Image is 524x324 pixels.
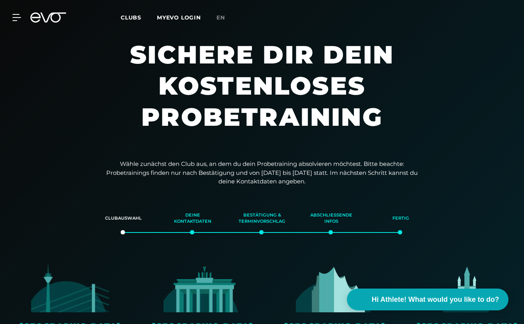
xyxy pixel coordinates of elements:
[121,14,141,21] span: Clubs
[306,208,356,229] div: Abschließende Infos
[157,14,201,21] a: MYEVO LOGIN
[428,264,506,312] img: evofitness
[164,264,241,312] img: evofitness
[98,208,148,229] div: Clubauswahl
[372,294,499,305] span: Hi Athlete! What would you like to do?
[216,14,225,21] span: en
[216,13,234,22] a: en
[347,289,508,310] button: Hi Athlete! What would you like to do?
[237,208,287,229] div: Bestätigung & Terminvorschlag
[83,39,441,148] h1: Sichere dir dein kostenloses Probetraining
[376,208,426,229] div: Fertig
[121,14,157,21] a: Clubs
[31,264,109,312] img: evofitness
[168,208,218,229] div: Deine Kontaktdaten
[296,264,374,312] img: evofitness
[106,160,418,186] p: Wähle zunächst den Club aus, an dem du dein Probetraining absolvieren möchtest. Bitte beachte: Pr...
